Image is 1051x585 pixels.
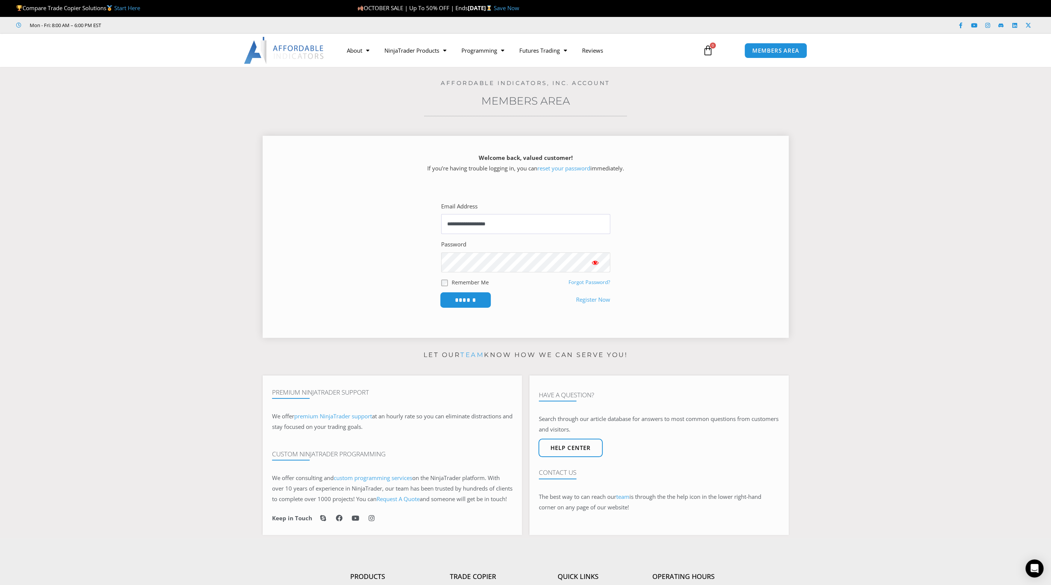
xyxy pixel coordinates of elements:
[334,474,412,482] a: custom programming services
[512,42,575,59] a: Futures Trading
[315,573,420,581] h4: Products
[744,43,807,58] a: MEMBERS AREA
[377,495,420,503] a: Request A Quote
[441,201,478,212] label: Email Address
[357,4,468,12] span: OCTOBER SALE | Up To 50% OFF | Ends
[468,4,494,12] strong: [DATE]
[576,295,610,305] a: Register Now
[272,412,513,430] span: at an hourly rate so you can eliminate distractions and stay focused on your trading goals.
[339,42,377,59] a: About
[1025,559,1043,577] div: Open Intercom Messenger
[294,412,372,420] a: premium NinjaTrader support
[272,474,412,482] span: We offer consulting and
[452,278,489,286] label: Remember Me
[691,40,724,61] a: 0
[538,439,603,457] a: Help center
[569,279,610,286] a: Forgot Password?
[112,21,224,29] iframe: Customer reviews powered by Trustpilot
[454,42,512,59] a: Programming
[17,5,22,11] img: 🏆
[114,4,140,12] a: Start Here
[272,389,513,396] h4: Premium NinjaTrader Support
[710,43,716,49] span: 0
[550,445,591,451] span: Help center
[596,258,605,267] keeper-lock: Open Keeper Popup
[631,573,736,581] h4: Operating Hours
[377,42,454,59] a: NinjaTrader Products
[441,79,610,87] a: Affordable Indicators, Inc. Account
[107,5,112,11] img: 🥇
[272,515,312,522] h6: Keep in Touch
[339,42,694,59] nav: Menu
[28,21,101,30] span: Mon - Fri: 8:00 AM – 6:00 PM EST
[494,4,519,12] a: Save Now
[616,493,629,500] a: team
[539,391,779,399] h4: Have A Question?
[486,5,492,11] img: ⌛
[244,37,325,64] img: LogoAI | Affordable Indicators – NinjaTrader
[460,351,484,359] a: team
[420,573,526,581] h4: Trade Copier
[276,153,776,174] p: If you’re having trouble logging in, you can immediately.
[537,164,590,172] a: reset your password
[580,252,610,272] button: Show password
[441,239,466,250] label: Password
[575,42,611,59] a: Reviews
[539,414,779,435] p: Search through our article database for answers to most common questions from customers and visit...
[539,492,779,513] p: The best way to can reach our is through the the help icon in the lower right-hand corner on any ...
[479,154,573,161] strong: Welcome back, valued customer!
[526,573,631,581] h4: Quick Links
[539,469,779,476] h4: Contact Us
[481,94,570,107] a: Members Area
[358,5,363,11] img: 🍂
[263,349,789,361] p: Let our know how we can serve you!
[752,48,799,53] span: MEMBERS AREA
[272,412,294,420] span: We offer
[272,450,513,458] h4: Custom NinjaTrader Programming
[16,4,140,12] span: Compare Trade Copier Solutions
[272,474,513,503] span: on the NinjaTrader platform. With over 10 years of experience in NinjaTrader, our team has been t...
